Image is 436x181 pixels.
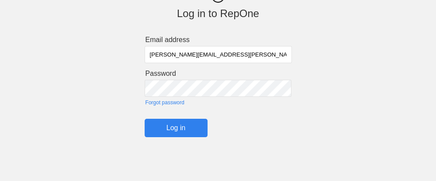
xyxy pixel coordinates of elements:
[145,99,292,106] a: Forgot password
[145,36,292,44] label: Email address
[145,119,208,137] input: Log in
[145,70,292,78] label: Password
[279,80,436,181] iframe: Chat Widget
[145,7,292,20] div: Log in to RepOne
[145,46,292,63] input: name@domain.com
